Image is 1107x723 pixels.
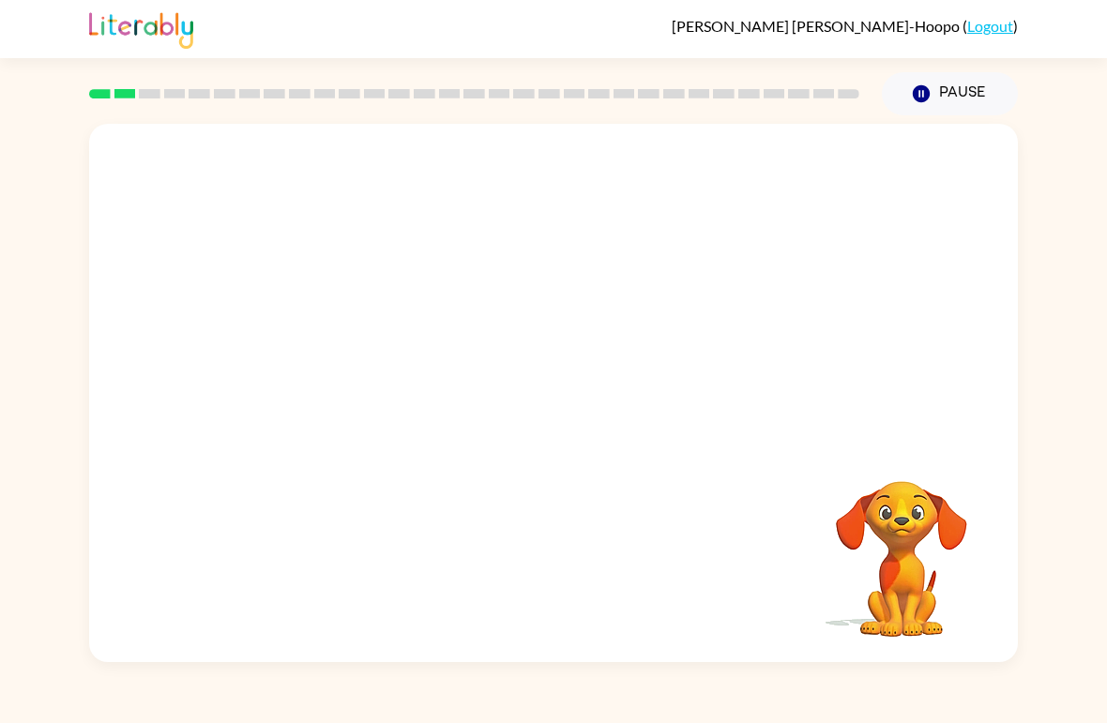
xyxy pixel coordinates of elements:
[967,17,1013,35] a: Logout
[882,72,1018,115] button: Pause
[808,452,995,640] video: Your browser must support playing .mp4 files to use Literably. Please try using another browser.
[672,17,963,35] span: [PERSON_NAME] [PERSON_NAME]-Hoopo
[672,17,1018,35] div: ( )
[89,8,193,49] img: Literably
